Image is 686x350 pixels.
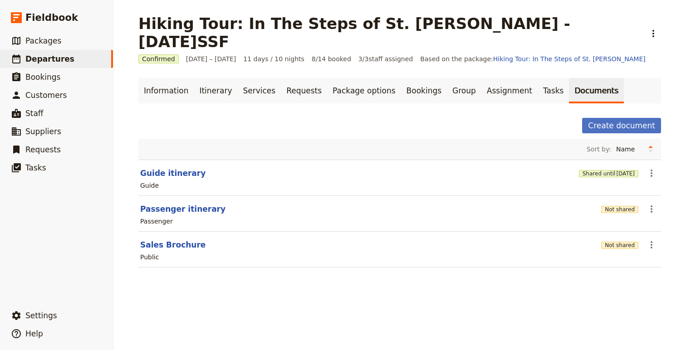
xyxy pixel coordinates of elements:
span: 3 / 3 staff assigned [358,54,413,63]
button: Actions [644,201,659,217]
span: 8/14 booked [312,54,351,63]
a: Itinerary [194,78,237,103]
span: Sort by: [587,145,611,154]
button: Change sort direction [644,142,657,156]
span: Settings [25,311,57,320]
span: Staff [25,109,44,118]
span: Fieldbook [25,11,78,24]
a: Hiking Tour: In The Steps of St. [PERSON_NAME] [493,55,646,63]
a: Documents [569,78,624,103]
a: Requests [281,78,327,103]
span: Based on the package: [420,54,646,63]
div: Guide [140,181,159,190]
button: Actions [644,237,659,253]
span: 11 days / 10 nights [243,54,304,63]
a: Services [238,78,281,103]
a: Package options [327,78,401,103]
div: Public [140,253,159,262]
button: Sales Brochure [140,239,206,250]
button: Actions [644,165,659,181]
div: Passenger [140,217,173,226]
a: Tasks [538,78,569,103]
button: Guide itinerary [140,168,206,179]
button: Shared until[DATE] [579,170,638,177]
span: Customers [25,91,67,100]
span: Requests [25,145,61,154]
a: Assignment [481,78,538,103]
button: Passenger itinerary [140,204,225,214]
button: Actions [646,26,661,41]
a: Bookings [401,78,447,103]
span: Tasks [25,163,46,172]
button: Not shared [601,206,638,213]
h1: Hiking Tour: In The Steps of St. [PERSON_NAME] - [DATE]SSF [138,15,640,51]
span: Help [25,329,43,338]
select: Sort by: [612,142,644,156]
a: Group [447,78,481,103]
span: Suppliers [25,127,61,136]
button: Not shared [601,242,638,249]
button: Create document [582,118,661,133]
a: Information [138,78,194,103]
span: [DATE] [616,170,635,177]
span: Departures [25,54,74,63]
span: Confirmed [138,54,179,63]
span: [DATE] – [DATE] [186,54,236,63]
span: Bookings [25,73,60,82]
span: Packages [25,36,61,45]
